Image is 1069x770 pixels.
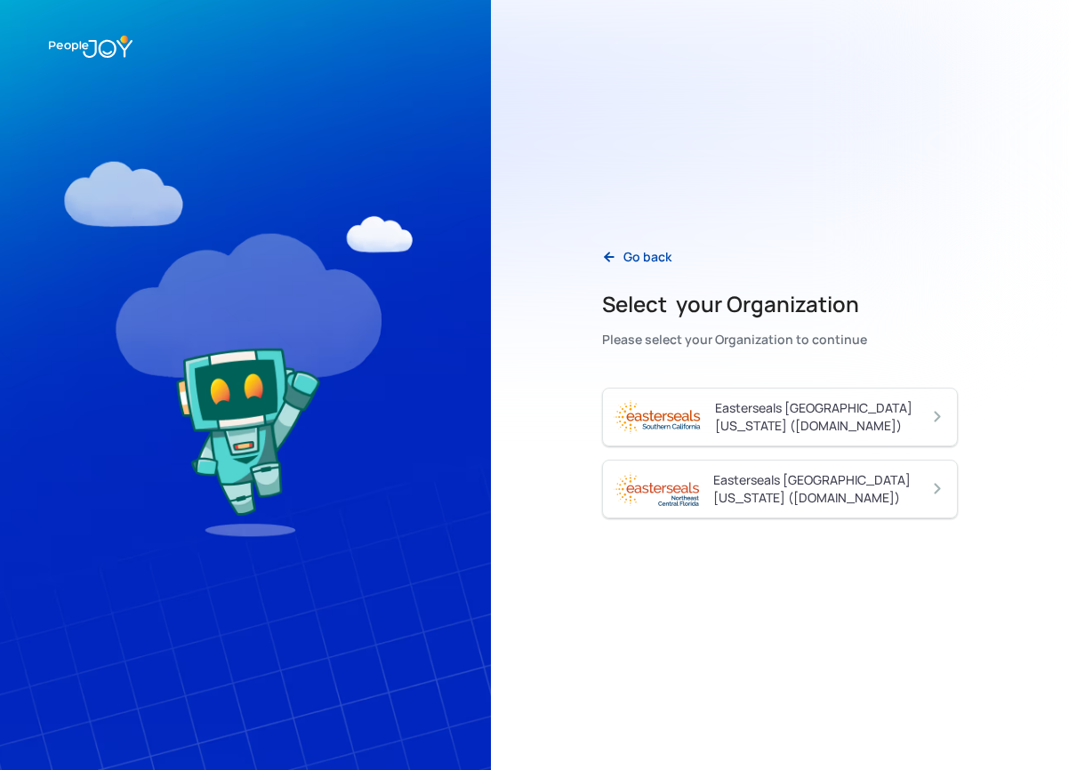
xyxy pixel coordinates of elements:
a: Easterseals [GEOGRAPHIC_DATA][US_STATE] ([DOMAIN_NAME]) [602,460,958,518]
div: Go back [623,248,671,266]
a: Easterseals [GEOGRAPHIC_DATA][US_STATE] ([DOMAIN_NAME]) [602,388,958,446]
a: Go back [588,239,686,276]
div: Easterseals [GEOGRAPHIC_DATA][US_STATE] ([DOMAIN_NAME]) [713,471,928,507]
div: Please select your Organization to continue [602,327,867,352]
h2: Select your Organization [602,290,867,318]
div: Easterseals [GEOGRAPHIC_DATA][US_STATE] ([DOMAIN_NAME]) [715,399,928,435]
